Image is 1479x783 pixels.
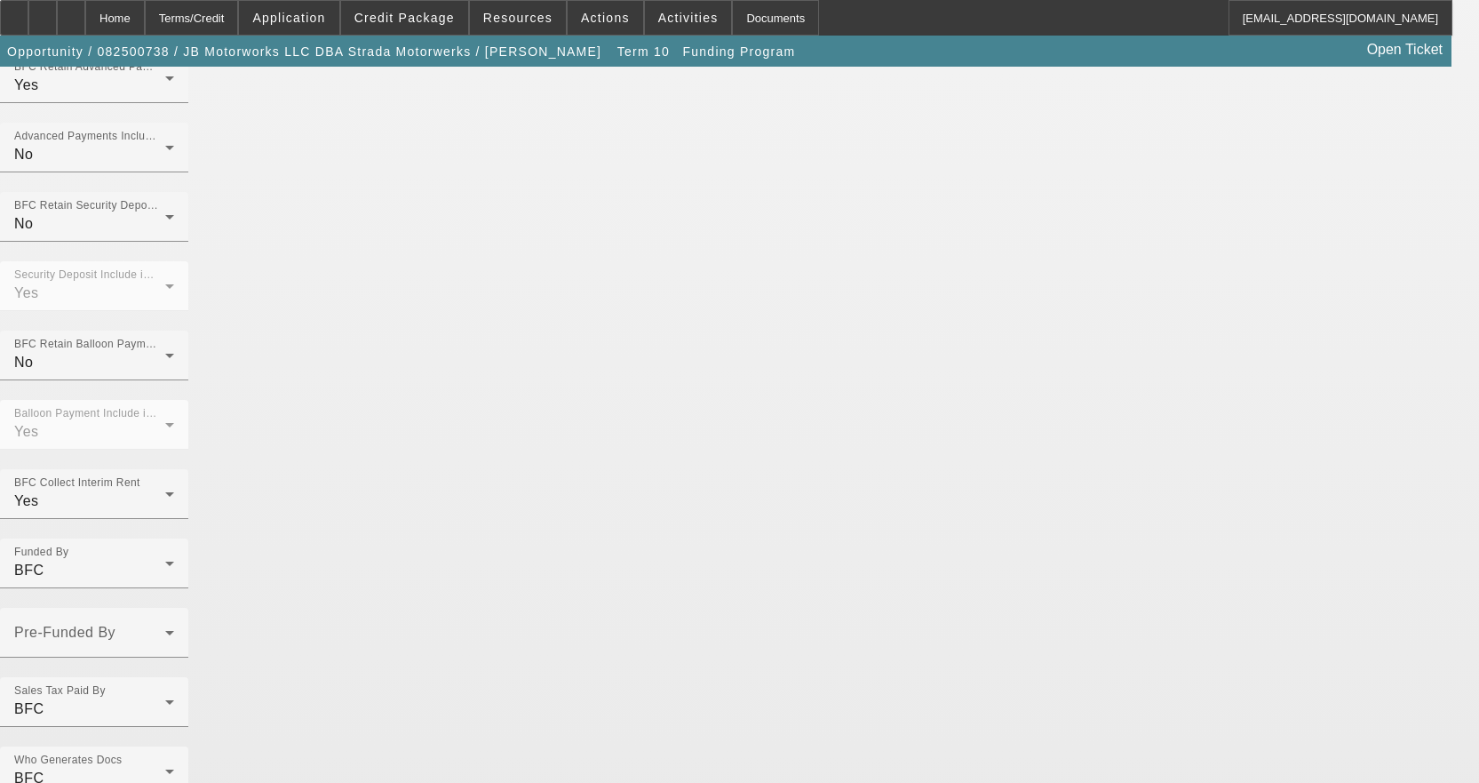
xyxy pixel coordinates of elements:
mat-label: Funded By [14,547,68,558]
span: Activities [658,11,719,25]
span: Resources [483,11,553,25]
mat-label: Advanced Payments Include in Bank Profit Cap [14,131,253,142]
mat-label: Security Deposit Include in Bank Profit Cap [14,269,233,281]
span: Term 10 [617,44,670,59]
span: Opportunity / 082500738 / JB Motorworks LLC DBA Strada Motorwerks / [PERSON_NAME] [7,44,601,59]
span: Yes [14,493,39,508]
button: Term 10 [613,36,674,68]
span: No [14,355,33,370]
span: Actions [581,11,630,25]
mat-label: Pre-Funded By [14,625,115,640]
span: BFC [14,563,44,578]
button: Funding Program [679,36,800,68]
mat-label: Sales Tax Paid By [14,685,106,697]
span: No [14,216,33,231]
button: Actions [568,1,643,35]
button: Resources [470,1,566,35]
button: Credit Package [341,1,468,35]
mat-label: BFC Retain Balloon Payment [14,339,162,350]
span: BFC [14,701,44,716]
mat-label: BFC Retain Security Deposit [14,200,159,212]
mat-label: Who Generates Docs [14,755,122,766]
button: Activities [645,1,732,35]
span: Funding Program [683,44,796,59]
a: Open Ticket [1360,35,1450,65]
mat-label: Balloon Payment Include in Bank Profit Cap [14,408,235,419]
button: Application [239,1,338,35]
mat-label: BFC Collect Interim Rent [14,477,140,489]
span: No [14,147,33,162]
span: Yes [14,77,39,92]
span: Application [252,11,325,25]
span: Credit Package [354,11,455,25]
